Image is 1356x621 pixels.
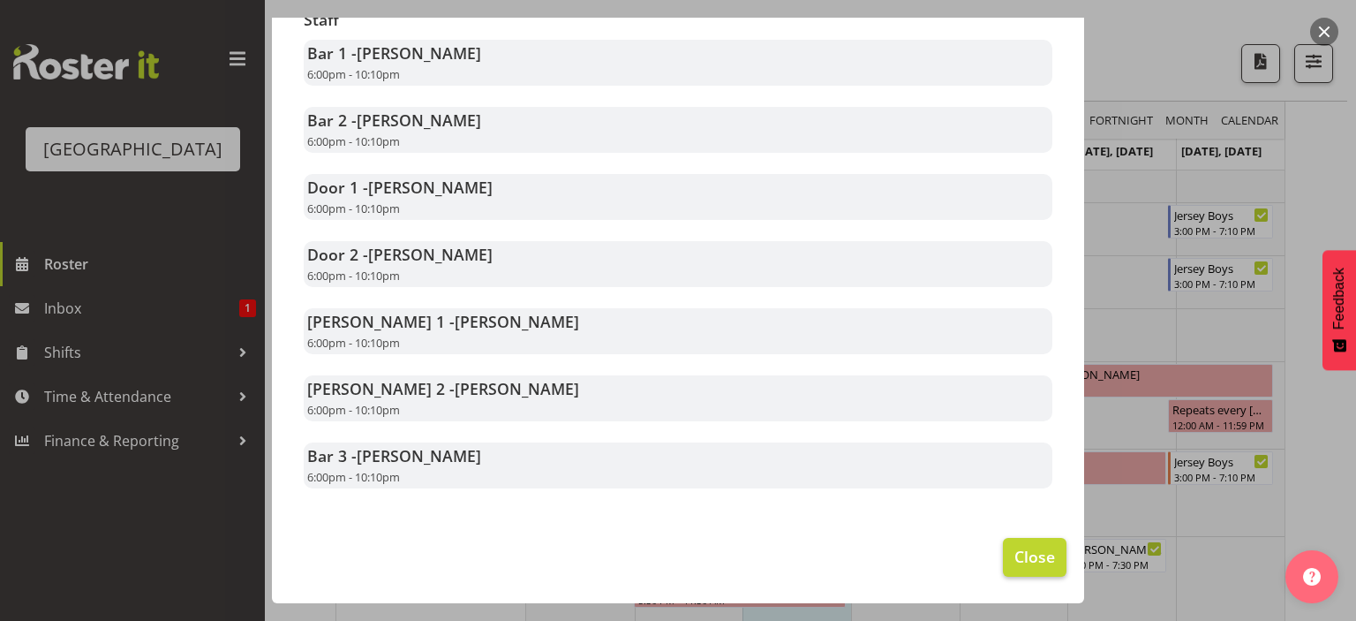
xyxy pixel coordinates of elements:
[1322,250,1356,370] button: Feedback - Show survey
[368,244,493,265] span: [PERSON_NAME]
[307,311,579,332] strong: [PERSON_NAME] 1 -
[307,110,481,131] strong: Bar 2 -
[307,201,400,216] span: 6:00pm - 10:10pm
[1003,538,1066,577] button: Close
[307,268,400,284] span: 6:00pm - 10:10pm
[307,244,493,265] strong: Door 2 -
[307,378,579,399] strong: [PERSON_NAME] 2 -
[307,42,481,64] strong: Bar 1 -
[307,445,481,466] strong: Bar 3 -
[304,11,1052,29] h3: Staff
[1331,268,1347,329] span: Feedback
[307,66,400,82] span: 6:00pm - 10:10pm
[357,42,481,64] span: [PERSON_NAME]
[455,378,579,399] span: [PERSON_NAME]
[455,311,579,332] span: [PERSON_NAME]
[307,402,400,418] span: 6:00pm - 10:10pm
[307,335,400,351] span: 6:00pm - 10:10pm
[307,177,493,198] strong: Door 1 -
[368,177,493,198] span: [PERSON_NAME]
[357,445,481,466] span: [PERSON_NAME]
[1014,545,1055,568] span: Close
[307,133,400,149] span: 6:00pm - 10:10pm
[307,469,400,485] span: 6:00pm - 10:10pm
[357,110,481,131] span: [PERSON_NAME]
[1303,568,1321,586] img: help-xxl-2.png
